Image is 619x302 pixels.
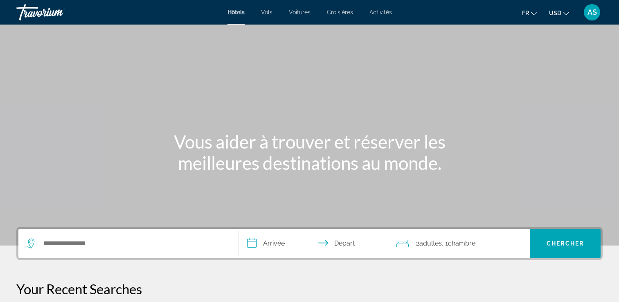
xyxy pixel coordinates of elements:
[442,238,475,249] span: , 1
[416,238,442,249] span: 2
[448,239,475,247] span: Chambre
[156,131,463,174] h1: Vous aider à trouver et réserver les meilleures destinations au monde.
[522,7,537,19] button: Change language
[549,10,561,16] span: USD
[289,9,311,16] a: Voitures
[587,8,597,16] span: AS
[18,229,601,258] div: Search widget
[43,237,226,250] input: Search hotel destination
[522,10,529,16] span: fr
[327,9,353,16] a: Croisières
[388,229,530,258] button: Travelers: 2 adults, 0 children
[261,9,272,16] a: Vols
[227,9,245,16] a: Hôtels
[239,229,389,258] button: Select check in and out date
[419,239,442,247] span: Adultes
[549,7,569,19] button: Change currency
[530,229,601,258] button: Search
[16,2,98,23] a: Travorium
[547,240,584,247] span: Chercher
[16,281,603,297] p: Your Recent Searches
[369,9,392,16] a: Activités
[581,4,603,21] button: User Menu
